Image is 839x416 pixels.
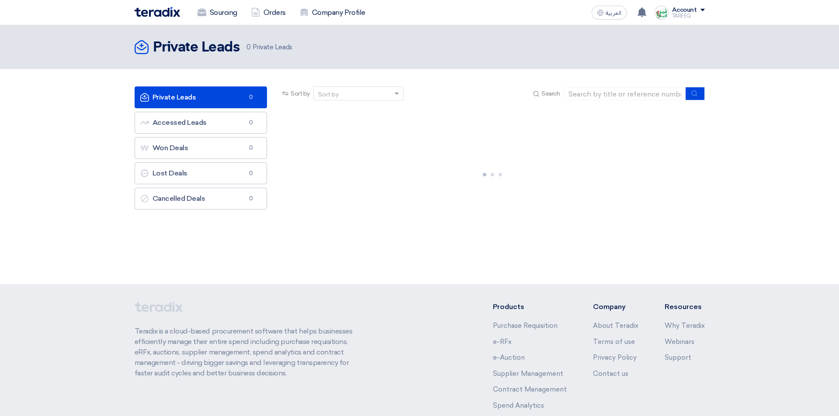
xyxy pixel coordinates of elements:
span: 0 [246,169,256,178]
a: e-Auction [493,354,525,361]
span: العربية [606,10,621,16]
h2: Private Leads [153,39,240,56]
span: Search [541,89,560,98]
p: Teradix is a cloud-based procurement software that helps businesses efficiently manage their enti... [135,326,363,378]
a: Webinars [665,338,694,346]
a: Private Leads0 [135,86,267,108]
div: TAREEQ [672,14,705,18]
div: Sort by [318,90,339,99]
span: 0 [246,93,256,102]
img: Teradix logo [135,7,180,17]
a: Privacy Policy [593,354,637,361]
a: Support [665,354,691,361]
span: Private Leads [246,42,292,52]
a: Lost Deals0 [135,162,267,184]
a: Contact us [593,370,628,378]
span: 0 [246,144,256,152]
li: Products [493,302,567,312]
a: Supplier Management [493,370,563,378]
a: Purchase Requisition [493,322,558,330]
a: Contract Management [493,385,567,393]
img: Screenshot___1727703618088.png [655,6,669,20]
span: 0 [246,194,256,203]
input: Search by title or reference number [564,87,686,100]
button: العربية [592,6,627,20]
a: Cancelled Deals0 [135,188,267,210]
li: Company [593,302,638,312]
a: Sourcing [191,3,244,22]
div: Account [672,7,697,14]
a: Why Teradix [665,322,705,330]
a: Won Deals0 [135,137,267,159]
a: Terms of use [593,338,635,346]
a: Accessed Leads0 [135,112,267,134]
a: Company Profile [293,3,372,22]
a: e-RFx [493,338,512,346]
a: Spend Analytics [493,402,544,409]
li: Resources [665,302,705,312]
span: 0 [246,118,256,127]
a: Orders [244,3,293,22]
span: Sort by [291,89,310,98]
span: 0 [246,43,251,51]
a: About Teradix [593,322,638,330]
